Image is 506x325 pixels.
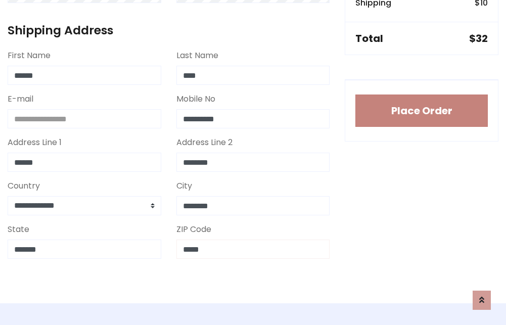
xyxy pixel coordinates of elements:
label: E-mail [8,93,33,105]
h5: $ [469,32,488,44]
label: First Name [8,50,51,62]
label: State [8,223,29,236]
button: Place Order [355,95,488,127]
h5: Total [355,32,383,44]
h4: Shipping Address [8,23,330,37]
label: Mobile No [176,93,215,105]
label: Address Line 1 [8,136,62,149]
label: Address Line 2 [176,136,233,149]
label: ZIP Code [176,223,211,236]
label: Country [8,180,40,192]
label: City [176,180,192,192]
label: Last Name [176,50,218,62]
span: 32 [476,31,488,45]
